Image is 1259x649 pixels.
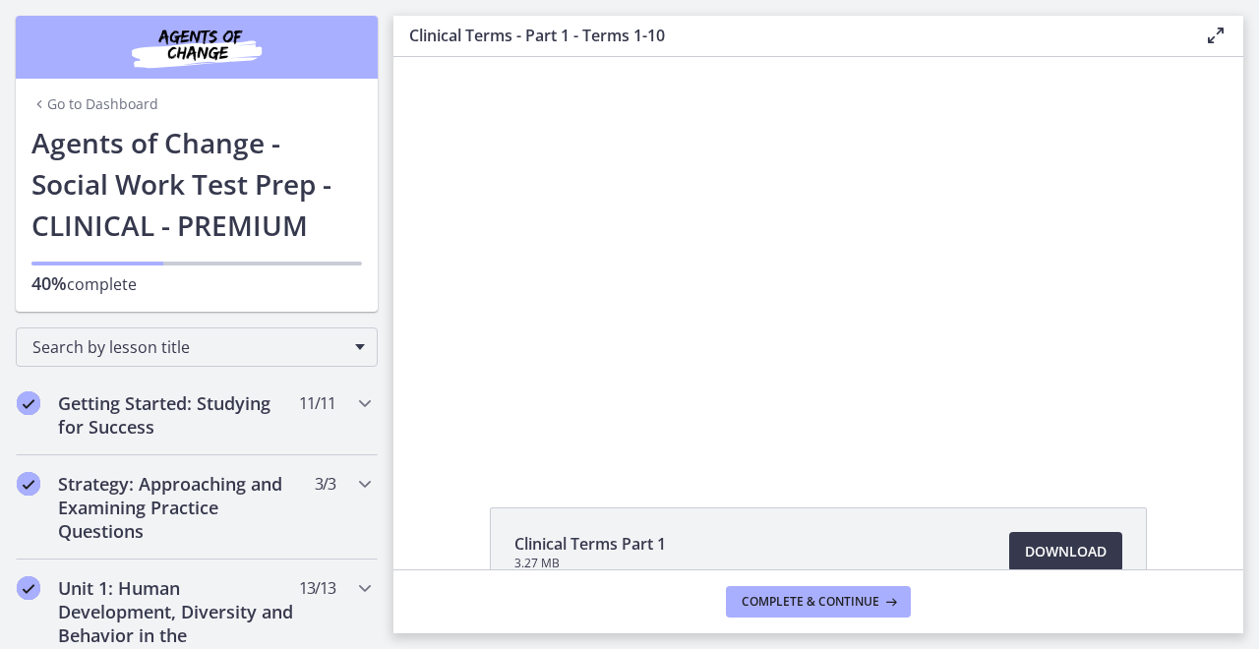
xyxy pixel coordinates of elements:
[17,391,40,415] i: Completed
[1025,540,1107,563] span: Download
[514,556,666,571] span: 3.27 MB
[1009,532,1122,571] a: Download
[17,472,40,496] i: Completed
[58,472,298,543] h2: Strategy: Approaching and Examining Practice Questions
[31,271,362,296] p: complete
[32,336,345,358] span: Search by lesson title
[299,576,335,600] span: 13 / 13
[31,271,67,295] span: 40%
[726,586,911,618] button: Complete & continue
[79,24,315,71] img: Agents of Change
[742,594,879,610] span: Complete & continue
[315,472,335,496] span: 3 / 3
[31,94,158,114] a: Go to Dashboard
[299,391,335,415] span: 11 / 11
[16,327,378,367] div: Search by lesson title
[514,532,666,556] span: Clinical Terms Part 1
[409,24,1172,47] h3: Clinical Terms - Part 1 - Terms 1-10
[31,122,362,246] h1: Agents of Change - Social Work Test Prep - CLINICAL - PREMIUM
[58,391,298,439] h2: Getting Started: Studying for Success
[17,576,40,600] i: Completed
[393,57,1243,462] iframe: Video Lesson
